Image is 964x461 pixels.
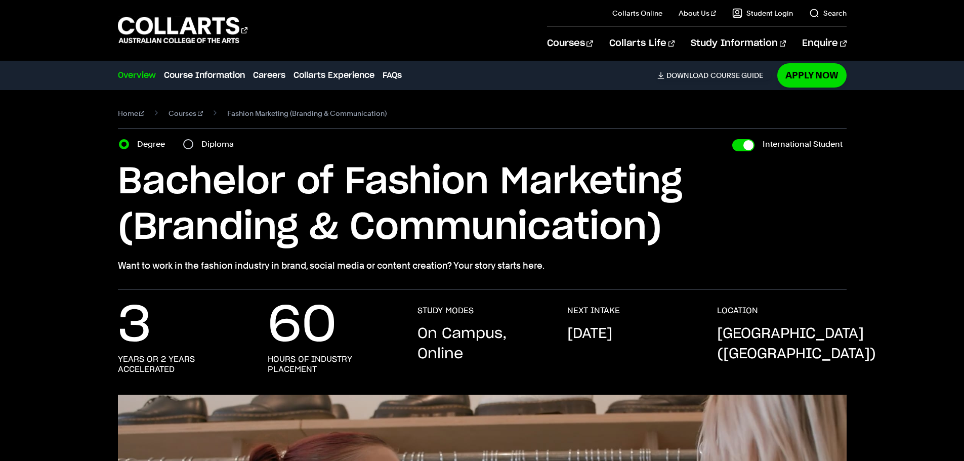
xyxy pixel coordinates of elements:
a: Search [809,8,847,18]
a: DownloadCourse Guide [657,71,771,80]
p: On Campus, Online [417,324,547,364]
div: Go to homepage [118,16,247,45]
a: Collarts Life [609,27,675,60]
p: [GEOGRAPHIC_DATA] ([GEOGRAPHIC_DATA]) [717,324,876,364]
label: International Student [763,137,843,151]
a: Collarts Online [612,8,662,18]
a: Courses [547,27,593,60]
p: 3 [118,306,151,346]
label: Diploma [201,137,240,151]
a: Courses [169,106,203,120]
a: FAQs [383,69,402,81]
a: Home [118,106,145,120]
h3: hours of industry placement [268,354,397,374]
span: Fashion Marketing (Branding & Communication) [227,106,387,120]
h3: STUDY MODES [417,306,474,316]
h3: NEXT INTAKE [567,306,620,316]
span: Download [666,71,708,80]
a: About Us [679,8,716,18]
a: Course Information [164,69,245,81]
a: Overview [118,69,156,81]
a: Study Information [691,27,786,60]
label: Degree [137,137,171,151]
a: Apply Now [777,63,847,87]
p: Want to work in the fashion industry in brand, social media or content creation? Your story start... [118,259,847,273]
h1: Bachelor of Fashion Marketing (Branding & Communication) [118,159,847,250]
a: Careers [253,69,285,81]
a: Enquire [802,27,846,60]
a: Collarts Experience [294,69,374,81]
h3: years or 2 years accelerated [118,354,247,374]
h3: LOCATION [717,306,758,316]
p: 60 [268,306,337,346]
a: Student Login [732,8,793,18]
p: [DATE] [567,324,612,344]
